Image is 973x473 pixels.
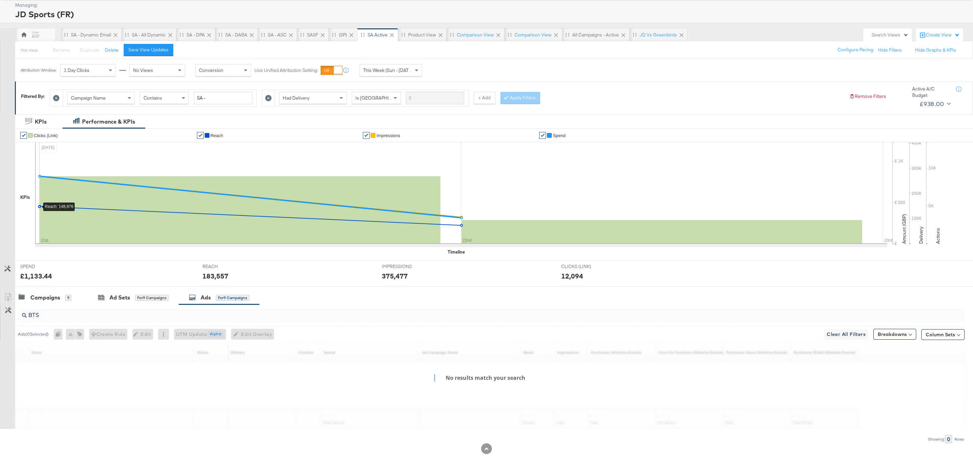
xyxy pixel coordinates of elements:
[71,32,111,38] div: SA - Dynamic email
[912,86,949,98] div: Active A/C Budget
[935,228,941,244] text: Actions
[434,374,530,382] h4: No results match your search
[572,32,619,38] div: All Campaigns - Active
[561,271,583,281] div: 12,094
[20,68,57,73] div: Attribution Window:
[368,32,388,38] div: SA Active
[201,294,211,301] div: Ads
[921,329,965,340] button: Column Sets
[32,33,39,40] div: AW
[920,99,944,109] div: £938.00
[833,44,878,56] button: Configure Pacing
[202,271,228,281] div: 183,557
[382,271,408,281] div: 375,477
[382,263,432,270] span: IMPRESSIONS
[283,95,309,101] span: Had Delivery
[300,33,304,36] div: Drag to reorder tab
[21,93,45,100] div: Filtered By:
[376,133,400,138] span: Impressions
[268,32,286,38] div: SA - ASC
[633,33,637,36] div: Drag to reorder tab
[261,33,265,36] div: Drag to reorder tab
[199,67,223,73] span: Conversion
[20,194,30,201] div: KPIs
[80,47,100,53] span: Duplicate
[901,214,907,244] text: Amount (GBP)
[194,92,252,104] input: Enter a search term
[561,263,612,270] span: CLICKS (LINK)
[332,33,336,36] div: Drag to reorder tab
[65,295,71,301] div: 9
[849,93,886,100] button: Remove Filters
[109,294,130,301] div: Ad Sets
[216,295,249,301] div: for 9 Campaigns
[406,92,464,104] input: Enter a search term
[827,330,866,339] span: Clear All Filters
[18,331,49,337] div: Ads ( 0 Selected)
[401,33,405,36] div: Drag to reorder tab
[307,32,318,38] div: SASF
[945,435,952,443] div: 0
[133,67,153,73] span: No Views
[873,329,916,340] button: Breakdowns
[20,132,27,139] a: ✔
[361,33,365,36] div: Drag to reorder tab
[30,294,60,301] div: Campaigns
[35,118,47,126] div: KPIs
[254,67,318,74] label: Use Unified Attribution Setting:
[71,95,106,101] span: Campaign Name
[20,48,38,53] div: This View:
[125,33,129,36] div: Drag to reorder tab
[54,329,66,340] div: 0
[539,132,546,139] a: ✔
[15,8,965,20] div: JD Sports (FR)
[197,132,204,139] a: ✔
[105,47,119,53] button: Delete
[448,249,465,255] div: Timeline
[53,47,70,53] span: Rename
[508,33,512,36] div: Drag to reorder tab
[450,33,454,36] div: Drag to reorder tab
[355,95,407,101] span: Is [GEOGRAPHIC_DATA]
[202,263,253,270] span: REACH
[64,33,68,36] div: Drag to reorder tab
[954,437,965,442] div: Rows
[640,32,677,38] div: JD vs Greenbirds
[210,133,223,138] span: Reach
[135,295,169,301] div: for 9 Campaigns
[180,33,183,36] div: Drag to reorder tab
[15,2,965,8] div: Managing:
[34,133,58,138] span: Clicks (Link)
[363,132,370,139] a: ✔
[20,271,52,281] div: £1,133.44
[408,32,436,38] div: Product View
[474,92,495,104] button: + Add
[128,47,169,53] div: Save View Updates
[928,437,945,442] div: Showing:
[82,118,135,126] div: Performance & KPIs
[219,33,222,36] div: Drag to reorder tab
[915,47,956,53] button: Hide Graphs & KPIs
[186,32,205,38] div: SA - DPA
[27,306,875,319] input: Search Ad Name, ID or Objective
[553,133,566,138] span: Spend
[918,227,924,244] text: Delivery
[64,67,90,73] span: 1 Day Clicks
[363,67,414,73] span: This Week (Sun - [DATE])
[339,32,347,38] div: (SP)
[872,32,908,38] div: Search Views
[144,95,162,101] span: Contains
[926,32,960,38] div: Create View
[20,263,71,270] span: SPEND
[225,32,247,38] div: SA - DABA
[878,47,902,53] button: Hide Filters
[132,32,166,38] div: SA - All Dynamic
[515,32,552,38] div: Comparison View
[566,33,569,36] div: Drag to reorder tab
[457,32,494,38] div: Comparison View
